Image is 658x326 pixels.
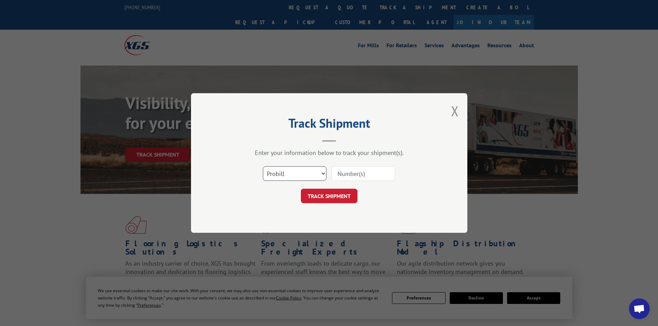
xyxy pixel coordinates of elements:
input: Number(s) [332,166,395,181]
div: Open chat [629,298,650,319]
div: Enter your information below to track your shipment(s). [226,149,433,157]
button: Close modal [451,102,459,120]
h2: Track Shipment [226,118,433,131]
button: TRACK SHIPMENT [301,189,357,203]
